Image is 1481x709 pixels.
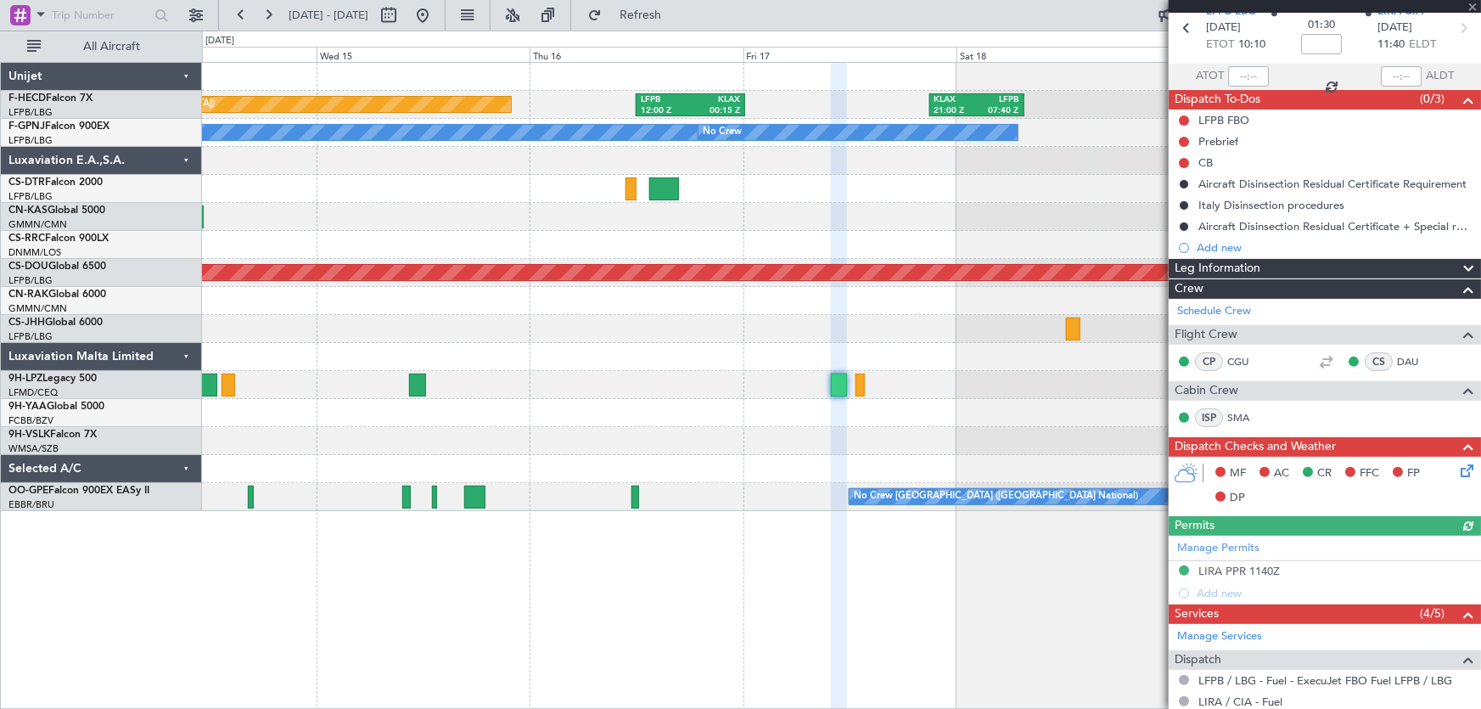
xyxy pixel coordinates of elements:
span: Flight Crew [1175,325,1237,345]
a: CGU [1227,354,1265,369]
span: OO-GPE [8,486,48,496]
div: 21:00 Z [934,105,977,117]
div: No Crew [GEOGRAPHIC_DATA] ([GEOGRAPHIC_DATA] National) [854,484,1138,509]
a: LIRA / CIA - Fuel [1198,695,1282,709]
span: Leg Information [1175,259,1260,279]
div: Italy Disinsection procedures [1198,198,1344,212]
div: LFPB FBO [1198,113,1249,127]
div: [DATE] [205,34,234,48]
div: KLAX [934,94,977,106]
span: ELDT [1409,37,1436,53]
a: EBBR/BRU [8,498,54,511]
div: Aircraft Disinsection Residual Certificate + Special request [1198,219,1473,234]
span: (0/3) [1420,90,1445,108]
span: Refresh [605,9,676,21]
div: LFPB [977,94,1019,106]
div: LFPB [641,94,690,106]
a: DNMM/LOS [8,246,61,259]
span: Dispatch Checks and Weather [1175,437,1336,457]
span: [DATE] [1377,20,1412,37]
a: FCBB/BZV [8,414,53,427]
span: Dispatch [1175,650,1221,670]
a: OO-GPEFalcon 900EX EASy II [8,486,149,496]
div: CP [1195,352,1223,371]
a: CS-DTRFalcon 2000 [8,177,103,188]
div: Sat 18 [956,47,1170,62]
span: CS-DOU [8,262,48,272]
span: DP [1230,490,1245,507]
span: CR [1317,465,1332,482]
div: Prebrief [1198,134,1238,149]
span: CS-RRC [8,234,45,244]
span: AC [1274,465,1289,482]
span: 9H-LPZ [8,374,42,384]
a: CS-RRCFalcon 900LX [8,234,109,244]
a: GMMN/CMN [8,218,67,231]
div: 00:15 Z [690,105,739,117]
div: Aircraft Disinsection Residual Certificate Requirement [1198,177,1467,191]
a: CN-RAKGlobal 6000 [8,290,106,300]
a: WMSA/SZB [8,442,59,455]
span: CS-JHH [8,318,45,328]
div: ISP [1195,408,1223,427]
span: ETOT [1206,37,1234,53]
span: (4/5) [1420,605,1445,622]
div: Wed 15 [317,47,530,62]
div: Tue 14 [104,47,317,62]
span: 9H-VSLK [8,430,50,440]
a: CN-KASGlobal 5000 [8,205,105,216]
span: [DATE] - [DATE] [289,8,368,23]
div: Fri 17 [743,47,956,62]
a: 9H-LPZLegacy 500 [8,374,97,384]
div: 12:00 Z [641,105,690,117]
span: MF [1230,465,1246,482]
span: Services [1175,605,1219,624]
span: ALDT [1426,68,1454,85]
span: FFC [1360,465,1379,482]
span: 11:40 [1377,37,1405,53]
div: No Crew [703,120,742,145]
div: Thu 16 [530,47,743,62]
a: F-HECDFalcon 7X [8,93,93,104]
div: CB [1198,155,1213,170]
span: 01:30 [1308,17,1335,34]
span: F-HECD [8,93,46,104]
input: Trip Number [52,3,149,28]
span: 10:10 [1238,37,1265,53]
a: SMA [1227,410,1265,425]
span: Crew [1175,279,1203,299]
a: 9H-VSLKFalcon 7X [8,430,97,440]
a: DAU [1397,354,1435,369]
span: 9H-YAA [8,402,47,412]
span: All Aircraft [44,41,179,53]
a: LFPB/LBG [8,274,53,287]
a: LFPB/LBG [8,330,53,343]
a: LFPB/LBG [8,190,53,203]
span: CS-DTR [8,177,45,188]
span: CN-RAK [8,290,48,300]
a: 9H-YAAGlobal 5000 [8,402,104,412]
a: LFMD/CEQ [8,386,58,399]
div: 07:40 Z [977,105,1019,117]
span: [DATE] [1206,20,1241,37]
a: F-GPNJFalcon 900EX [8,121,109,132]
a: LFPB / LBG - Fuel - ExecuJet FBO Fuel LFPB / LBG [1198,673,1452,688]
a: LFPB/LBG [8,106,53,119]
span: FP [1407,465,1420,482]
span: CN-KAS [8,205,48,216]
a: Manage Services [1177,628,1262,645]
span: Cabin Crew [1175,381,1238,401]
button: All Aircraft [19,33,184,60]
div: CS [1365,352,1393,371]
div: KLAX [690,94,739,106]
button: Refresh [580,2,682,29]
span: Dispatch To-Dos [1175,90,1260,110]
a: CS-DOUGlobal 6500 [8,262,106,272]
span: F-GPNJ [8,121,45,132]
a: CS-JHHGlobal 6000 [8,318,103,328]
a: Schedule Crew [1177,303,1251,320]
span: ATOT [1196,68,1224,85]
a: GMMN/CMN [8,302,67,315]
div: Add new [1197,240,1473,255]
a: LFPB/LBG [8,134,53,147]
